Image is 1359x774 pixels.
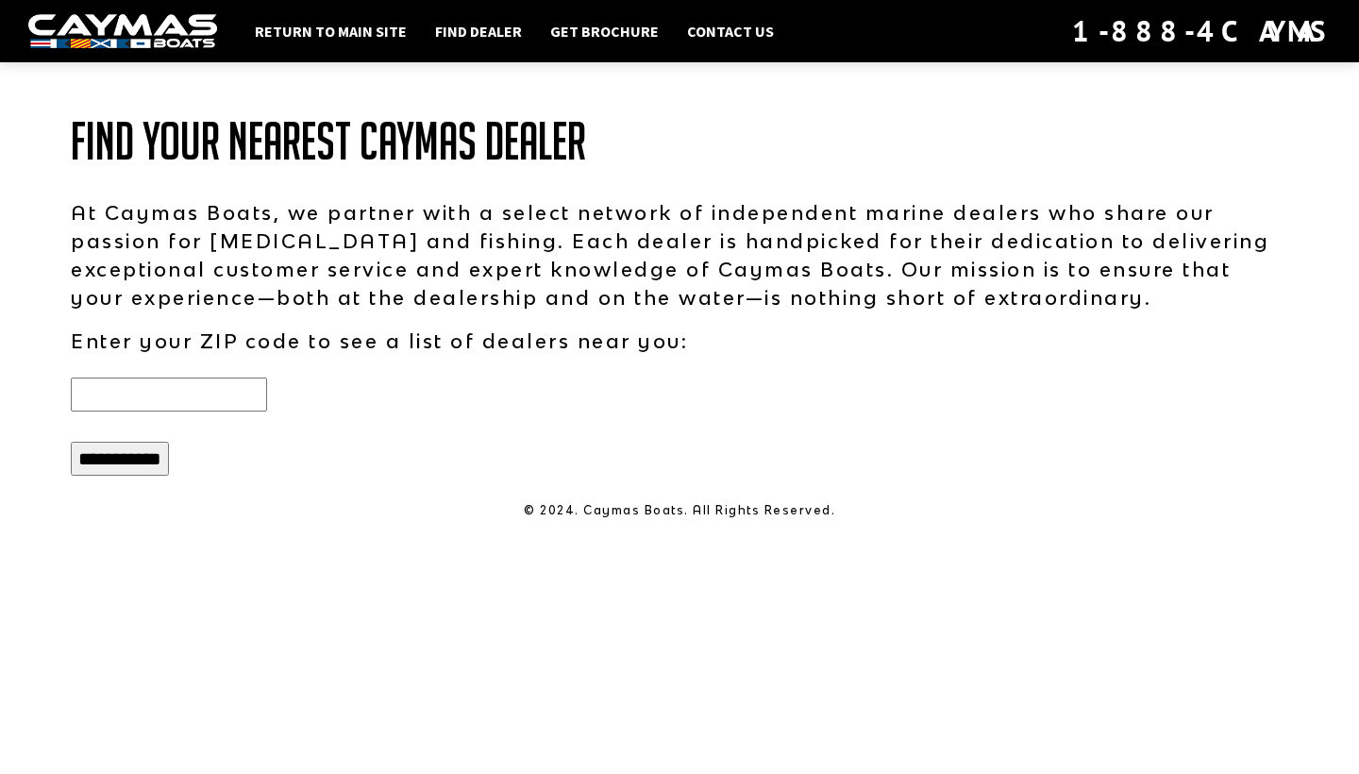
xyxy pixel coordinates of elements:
img: white-logo-c9c8dbefe5ff5ceceb0f0178aa75bf4bb51f6bca0971e226c86eb53dfe498488.png [28,14,217,49]
a: Return to main site [245,19,416,43]
a: Get Brochure [541,19,668,43]
p: Enter your ZIP code to see a list of dealers near you: [71,327,1288,355]
h1: Find Your Nearest Caymas Dealer [71,113,1288,170]
a: Find Dealer [426,19,531,43]
p: At Caymas Boats, we partner with a select network of independent marine dealers who share our pas... [71,198,1288,311]
p: © 2024. Caymas Boats. All Rights Reserved. [71,502,1288,519]
div: 1-888-4CAYMAS [1072,10,1331,52]
a: Contact Us [678,19,783,43]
